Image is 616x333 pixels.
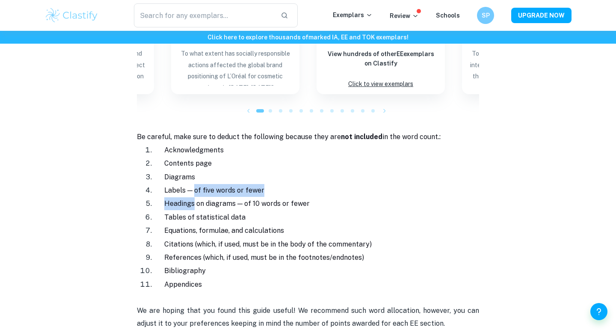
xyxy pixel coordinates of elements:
a: Blog exemplar: To what extent has socially responsible Grade received:ATo what extent has sociall... [171,9,299,94]
strong: not included [341,133,382,141]
h6: SP [481,11,491,20]
a: Blog exemplar: To what extent has Slovak government intTo what extent has Slovak government inter... [462,9,590,94]
span: Equations, formulae, and calculations [164,226,284,235]
p: To what extent has Slovak government intervention been successful in reducing the negative extern... [469,48,583,86]
span: Appendices [164,280,202,288]
span: Citations (which, if used, must be in the body of the commentary) [164,240,372,248]
span: Contents page [164,159,212,167]
button: SP [477,7,494,24]
span: Diagrams [164,173,195,181]
span: Labels — of five words or fewer [164,186,264,194]
p: Click to view exemplars [348,78,413,90]
a: ExemplarsView hundreds of otherEEexemplars on ClastifyClick to view exemplars [317,9,445,94]
button: UPGRADE NOW [511,8,572,23]
input: Search for any exemplars... [134,3,274,27]
span: Bibliography [164,267,206,275]
p: To what extent has socially responsible actions affected the global brand positioning of L’Oréal ... [178,48,293,86]
p: Exemplars [333,10,373,20]
h6: View hundreds of other EE exemplars on Clastify [323,49,438,68]
span: Headings on diagrams — of 10 words or fewer [164,199,310,208]
button: Help and Feedback [590,303,607,320]
img: Clastify logo [44,7,99,24]
span: Acknowledgments [164,146,224,154]
span: Tables of statistical data [164,213,246,221]
span: Be careful, make sure to deduct the following because they are in the word count.: [137,133,441,141]
p: Review [390,11,419,21]
a: Schools [436,12,460,19]
h6: Click here to explore thousands of marked IA, EE and TOK exemplars ! [2,33,614,42]
span: References (which, if used, must be in the footnotes/endnotes) [164,253,364,262]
